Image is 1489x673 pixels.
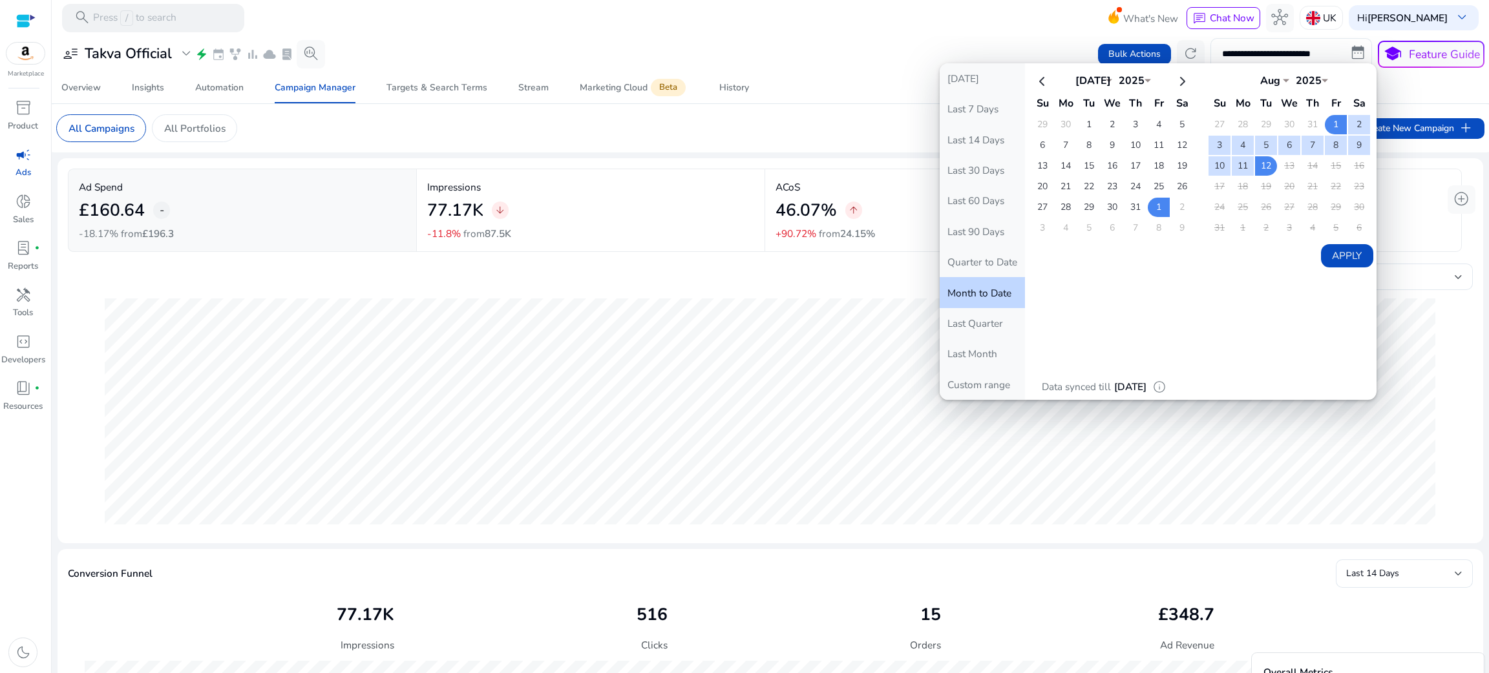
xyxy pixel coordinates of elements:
[1357,13,1448,23] p: Hi
[920,605,941,625] h2: 15
[1,354,45,367] p: Developers
[132,83,164,92] div: Insights
[940,369,1025,400] button: Custom range
[776,226,816,241] p: +90.72%
[62,45,79,62] span: user_attributes
[228,47,242,61] span: family_history
[1182,45,1199,62] span: refresh
[940,94,1025,124] button: Last 7 Days
[427,200,483,221] h2: 77.17K
[34,386,40,391] span: fiber_manual_record
[1160,637,1214,652] p: Ad Revenue
[1448,185,1476,214] button: add_circle
[79,180,406,194] p: Ad Spend
[79,200,145,221] h2: £160.64
[910,637,941,652] p: Orders
[1354,118,1484,139] button: Create New Campaignadd
[3,400,43,413] p: Resources
[6,43,45,64] img: amazon.svg
[15,644,32,661] span: dark_mode
[8,260,38,273] p: Reports
[280,47,294,61] span: lab_profile
[1114,380,1146,394] p: [DATE]
[1152,380,1167,394] span: info
[1453,191,1470,207] span: add_circle
[337,605,394,625] h2: 77.17K
[819,226,875,241] p: from
[940,308,1025,338] button: Last Quarter
[637,605,668,625] h2: 516
[1073,74,1112,88] div: [DATE]
[195,47,209,61] span: electric_bolt
[1378,41,1484,68] button: schoolFeature Guide
[518,83,549,92] div: Stream
[1210,11,1254,25] span: Chat Now
[463,226,511,241] p: from
[1382,44,1403,65] span: school
[1187,7,1260,29] button: chatChat Now
[940,277,1025,307] button: Month to Date
[195,83,244,92] div: Automation
[262,47,277,61] span: cloud
[1098,44,1171,65] button: Bulk Actions
[15,333,32,350] span: code_blocks
[386,83,487,92] div: Targets & Search Terms
[485,227,511,240] span: 87.5K
[1364,119,1473,136] span: Create New Campaign
[940,63,1025,94] button: [DATE]
[79,226,118,241] p: -18.17%
[1251,74,1289,88] div: Aug
[1368,11,1448,25] b: [PERSON_NAME]
[1346,567,1399,579] span: Last 14 Days
[1323,6,1336,29] p: UK
[1457,119,1474,136] span: add
[1289,74,1328,88] div: 2025
[940,247,1025,277] button: Quarter to Date
[93,10,176,26] p: Press to search
[1409,46,1480,63] p: Feature Guide
[15,380,32,397] span: book_4
[15,193,32,210] span: donut_small
[142,227,174,240] span: £196.3
[1453,9,1470,26] span: keyboard_arrow_down
[776,180,1103,194] p: ACoS
[940,216,1025,247] button: Last 90 Days
[641,637,668,652] p: Clicks
[61,83,101,92] div: Overview
[940,338,1025,369] button: Last Month
[275,83,355,92] div: Campaign Manager
[69,121,134,136] p: All Campaigns
[1192,12,1207,26] span: chat
[121,226,174,241] p: from
[160,202,164,218] span: -
[651,79,686,96] span: Beta
[85,45,172,62] h3: Takva Official
[427,180,754,194] p: Impressions
[840,227,875,240] span: 24.15%
[341,637,394,652] p: Impressions
[246,47,260,61] span: bar_chart
[940,155,1025,185] button: Last 30 Days
[427,226,461,241] p: -11.8%
[1306,11,1320,25] img: uk.svg
[940,125,1025,155] button: Last 14 Days
[13,214,34,227] p: Sales
[719,83,749,92] div: History
[15,147,32,163] span: campaign
[8,120,38,133] p: Product
[1177,40,1205,68] button: refresh
[164,121,226,136] p: All Portfolios
[8,69,44,79] p: Marketplace
[940,185,1025,216] button: Last 60 Days
[1321,244,1373,267] button: Apply
[34,245,40,251] span: fiber_manual_record
[297,40,325,68] button: search_insights
[74,9,90,26] span: search
[211,47,226,61] span: event
[302,45,319,62] span: search_insights
[1108,47,1161,61] span: Bulk Actions
[120,10,132,26] span: /
[1123,7,1178,30] span: What's New
[494,205,506,216] span: arrow_downward
[15,287,32,304] span: handyman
